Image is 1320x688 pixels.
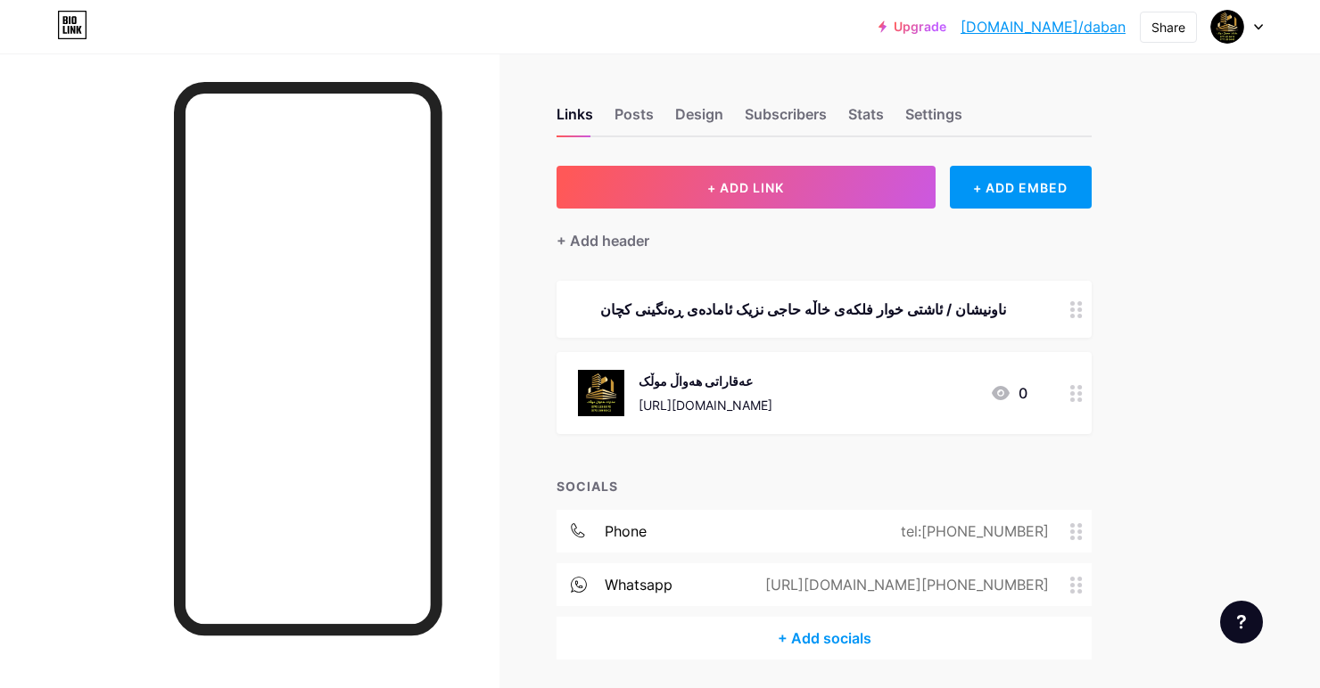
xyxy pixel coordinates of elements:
img: Daban Salah [1210,10,1244,44]
div: Design [675,103,723,135]
div: Share [1151,18,1185,37]
img: عەقاراتی هەواڵ موڵک [578,370,624,416]
div: عەقاراتی هەواڵ موڵک [639,372,772,390]
div: Subscribers [745,103,827,135]
div: Posts [615,103,654,135]
div: Links [557,103,593,135]
span: + ADD LINK [707,180,784,195]
button: + ADD LINK [557,166,936,209]
a: Upgrade [879,20,946,34]
div: + ADD EMBED [950,166,1092,209]
div: 0 [990,382,1027,404]
div: phone [605,520,647,542]
div: ناونیشان / ئاشتی خوار فلکەی خاڵە حاجی نزیک ئامادەی ڕەنگینی کچان [578,299,1027,320]
div: whatsapp [605,574,672,595]
div: [URL][DOMAIN_NAME] [639,396,772,414]
div: Settings [905,103,962,135]
div: + Add header [557,230,649,251]
div: + Add socials [557,617,1092,659]
div: SOCIALS [557,477,1092,496]
div: [URL][DOMAIN_NAME][PHONE_NUMBER] [737,574,1070,595]
div: Stats [848,103,884,135]
a: [DOMAIN_NAME]/daban [961,16,1126,37]
div: tel:[PHONE_NUMBER] [872,520,1070,542]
